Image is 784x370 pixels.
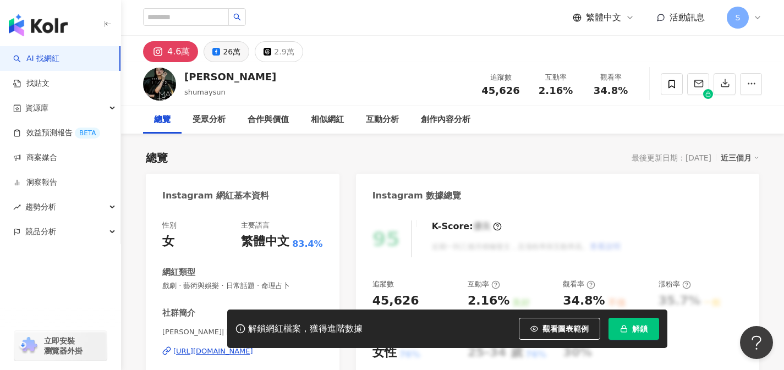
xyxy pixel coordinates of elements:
span: 趨勢分析 [25,195,56,219]
span: 戲劇 · 藝術與娛樂 · 日常話題 · 命理占卜 [162,281,323,291]
a: searchAI 找網紅 [13,53,59,64]
a: 洞察報告 [13,177,57,188]
a: 找貼文 [13,78,50,89]
button: 觀看圖表範例 [519,318,600,340]
div: K-Score : [432,220,502,233]
div: 繁體中文 [241,233,289,250]
div: 女 [162,233,174,250]
div: 互動分析 [366,113,399,126]
div: 受眾分析 [193,113,226,126]
span: 活動訊息 [670,12,705,23]
span: S [736,12,741,24]
button: 解鎖 [608,318,659,340]
div: 互動率 [535,72,577,83]
span: 資源庫 [25,96,48,120]
div: 觀看率 [590,72,632,83]
a: 效益預測報告BETA [13,128,100,139]
a: [URL][DOMAIN_NAME] [162,346,323,356]
a: 商案媒合 [13,152,57,163]
img: logo [9,14,68,36]
div: 漲粉率 [659,279,691,289]
div: 總覽 [146,150,168,165]
span: 立即安裝 瀏覽器外掛 [44,336,83,356]
span: 45,626 [481,85,519,96]
div: 合作與價值 [248,113,289,126]
span: 解鎖 [632,324,648,333]
button: 4.6萬 [143,41,198,62]
div: 近三個月 [721,151,759,165]
span: 觀看圖表範例 [542,324,589,333]
button: 26萬 [204,41,249,62]
img: chrome extension [18,337,39,355]
div: 觀看率 [563,279,595,289]
div: 相似網紅 [311,113,344,126]
span: 2.16% [539,85,573,96]
span: shumaysun [184,88,226,96]
div: 總覽 [154,113,171,126]
div: 4.6萬 [167,44,190,59]
div: 互動率 [468,279,500,289]
div: Instagram 網紅基本資料 [162,190,269,202]
button: 2.9萬 [255,41,303,62]
img: KOL Avatar [143,68,176,101]
div: 網紅類型 [162,267,195,278]
div: [PERSON_NAME] [184,70,276,84]
span: search [233,13,241,21]
div: 2.16% [468,292,509,310]
div: 追蹤數 [372,279,394,289]
div: [URL][DOMAIN_NAME] [173,346,253,356]
div: 最後更新日期：[DATE] [632,153,711,162]
a: chrome extension立即安裝 瀏覽器外掛 [14,331,107,361]
div: 主要語言 [241,220,270,230]
span: 34.8% [594,85,628,96]
div: 創作內容分析 [421,113,470,126]
div: Instagram 數據總覽 [372,190,462,202]
div: 2.9萬 [274,44,294,59]
div: 26萬 [223,44,240,59]
span: rise [13,203,21,211]
div: 45,626 [372,292,419,310]
div: 性別 [162,220,177,230]
span: 競品分析 [25,219,56,244]
div: 解鎖網紅檔案，獲得進階數據 [248,323,363,335]
div: 追蹤數 [480,72,522,83]
span: 83.4% [292,238,323,250]
div: 34.8% [563,292,605,310]
div: 社群簡介 [162,307,195,319]
span: 繁體中文 [586,12,621,24]
div: 女性 [372,344,397,361]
